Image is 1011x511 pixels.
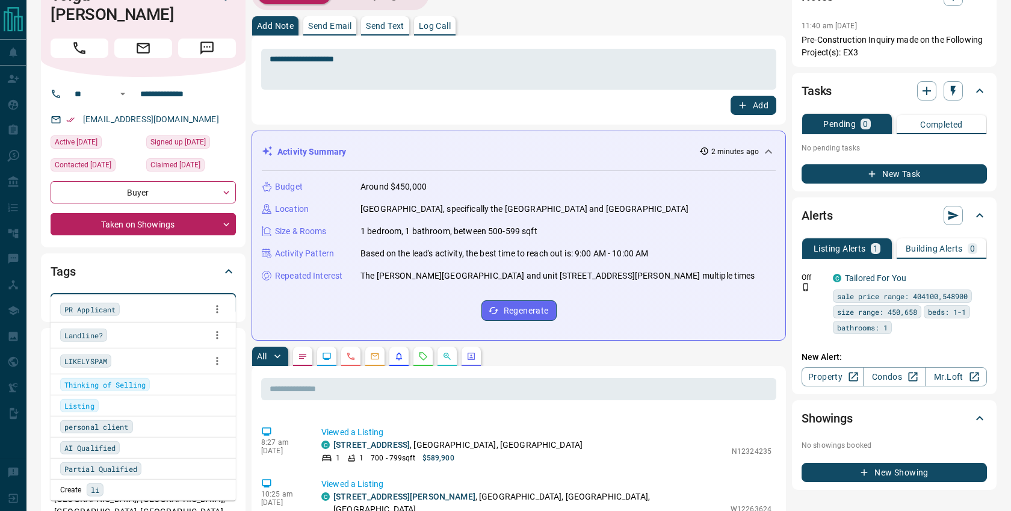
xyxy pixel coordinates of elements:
[802,283,810,291] svg: Push Notification Only
[275,247,334,260] p: Activity Pattern
[360,225,537,238] p: 1 bedroom, 1 bathroom, between 500-599 sqft
[359,453,363,463] p: 1
[51,257,236,286] div: Tags
[837,290,968,302] span: sale price range: 404100,548900
[277,146,346,158] p: Activity Summary
[275,225,327,238] p: Size & Rooms
[371,453,415,463] p: 700 - 799 sqft
[150,136,206,148] span: Signed up [DATE]
[802,440,987,451] p: No showings booked
[114,39,172,58] span: Email
[261,490,303,498] p: 10:25 am
[920,120,963,129] p: Completed
[298,352,308,361] svg: Notes
[308,22,351,30] p: Send Email
[360,181,427,193] p: Around $450,000
[802,404,987,433] div: Showings
[833,274,841,282] div: condos.ca
[366,22,404,30] p: Send Text
[370,352,380,361] svg: Emails
[360,270,755,282] p: The [PERSON_NAME][GEOGRAPHIC_DATA] and unit [STREET_ADDRESS][PERSON_NAME] multiple times
[802,206,833,225] h2: Alerts
[732,446,771,457] p: N12324235
[333,440,410,450] a: [STREET_ADDRESS]
[873,244,878,253] p: 1
[83,114,219,124] a: [EMAIL_ADDRESS][DOMAIN_NAME]
[51,135,140,152] div: Mon Aug 11 2025
[802,34,987,59] p: Pre-Construction Inquiry made on the Following Project(s): EX3
[64,400,94,412] span: Listing
[419,22,451,30] p: Log Call
[60,485,82,495] p: Create
[322,352,332,361] svg: Lead Browsing Activity
[146,135,236,152] div: Sat Apr 15 2017
[802,272,826,283] p: Off
[360,203,688,215] p: [GEOGRAPHIC_DATA], specifically the [GEOGRAPHIC_DATA] and [GEOGRAPHIC_DATA]
[466,352,476,361] svg: Agent Actions
[91,484,99,496] span: li
[802,139,987,157] p: No pending tasks
[925,367,987,386] a: Mr.Loft
[814,244,866,253] p: Listing Alerts
[970,244,975,253] p: 0
[333,439,583,451] p: , [GEOGRAPHIC_DATA], [GEOGRAPHIC_DATA]
[731,96,776,115] button: Add
[928,306,966,318] span: beds: 1-1
[360,247,648,260] p: Based on the lead's activity, the best time to reach out is: 9:00 AM - 10:00 AM
[116,87,130,101] button: Open
[481,300,557,321] button: Regenerate
[261,438,303,447] p: 8:27 am
[150,159,200,171] span: Claimed [DATE]
[51,262,75,281] h2: Tags
[802,76,987,105] div: Tasks
[346,352,356,361] svg: Calls
[257,22,294,30] p: Add Note
[422,453,454,463] p: $589,900
[257,352,267,361] p: All
[275,270,342,282] p: Repeated Interest
[863,120,868,128] p: 0
[802,351,987,364] p: New Alert:
[64,355,107,367] span: LIKELYSPAM
[394,352,404,361] svg: Listing Alerts
[51,213,236,235] div: Taken on Showings
[64,329,103,341] span: Landline?
[802,81,832,101] h2: Tasks
[802,22,857,30] p: 11:40 am [DATE]
[215,296,232,312] button: Close
[321,492,330,501] div: condos.ca
[55,159,111,171] span: Contacted [DATE]
[336,453,340,463] p: 1
[906,244,963,253] p: Building Alerts
[51,181,236,203] div: Buyer
[321,441,330,449] div: condos.ca
[64,379,146,391] span: Thinking of Selling
[321,426,771,439] p: Viewed a Listing
[802,164,987,184] button: New Task
[51,39,108,58] span: Call
[66,116,75,124] svg: Email Verified
[333,492,475,501] a: [STREET_ADDRESS][PERSON_NAME]
[837,306,917,318] span: size range: 450,658
[802,367,864,386] a: Property
[261,498,303,507] p: [DATE]
[802,201,987,230] div: Alerts
[64,303,116,315] span: PR Applicant
[845,273,906,283] a: Tailored For You
[51,158,140,175] div: Sat Jan 23 2021
[64,442,116,454] span: AI Qualified
[275,181,303,193] p: Budget
[802,409,853,428] h2: Showings
[442,352,452,361] svg: Opportunities
[55,136,97,148] span: Active [DATE]
[823,120,856,128] p: Pending
[802,463,987,482] button: New Showing
[262,141,776,163] div: Activity Summary2 minutes ago
[711,146,759,157] p: 2 minutes ago
[64,463,137,475] span: Partial Qualified
[178,39,236,58] span: Message
[863,367,925,386] a: Condos
[321,478,771,491] p: Viewed a Listing
[261,447,303,455] p: [DATE]
[418,352,428,361] svg: Requests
